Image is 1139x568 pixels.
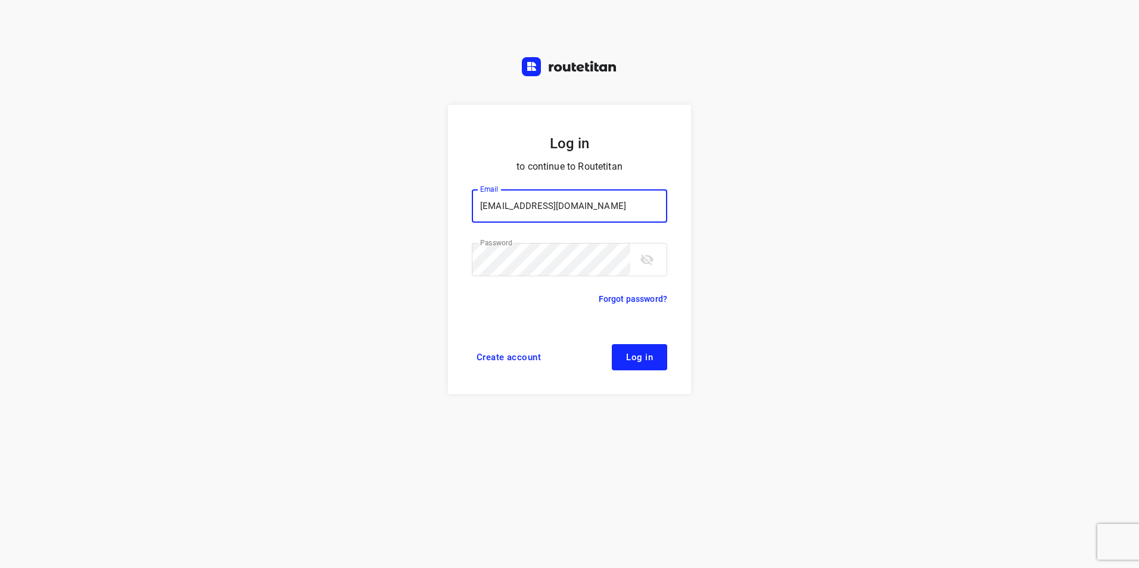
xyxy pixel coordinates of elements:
button: toggle password visibility [635,248,659,271]
a: Create account [472,344,546,370]
p: to continue to Routetitan [472,158,667,175]
a: Forgot password? [599,292,667,306]
img: Routetitan [522,57,617,76]
a: Routetitan [522,57,617,79]
h5: Log in [472,133,667,154]
button: Log in [612,344,667,370]
span: Create account [477,352,541,362]
span: Log in [626,352,653,362]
